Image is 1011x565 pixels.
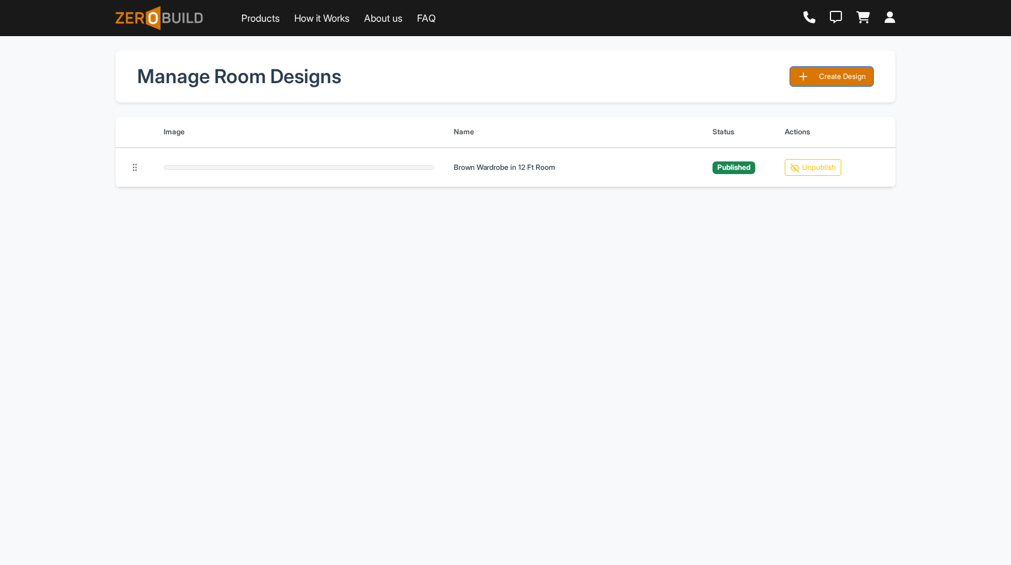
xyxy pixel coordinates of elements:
[137,65,775,88] h1: Manage Room Designs
[417,11,436,25] a: FAQ
[885,11,895,25] a: Login
[713,161,755,173] span: Published
[154,117,444,148] th: Image
[454,162,693,173] div: Brown Wardrobe in 12 Ft Room
[703,117,775,148] th: Status
[790,66,874,87] button: Create Design
[444,117,703,148] th: Name
[241,11,280,25] a: Products
[364,11,403,25] a: About us
[785,159,841,176] button: Unpublish
[164,165,434,170] img: Brown Wardrobe in 12 Ft Room
[775,117,895,148] th: Actions
[116,6,203,30] img: ZeroBuild logo
[294,11,350,25] a: How it Works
